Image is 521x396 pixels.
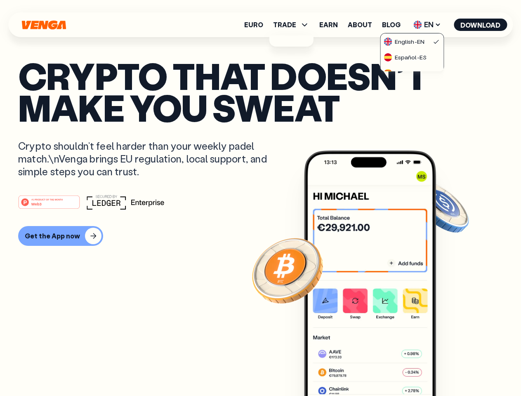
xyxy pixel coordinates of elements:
img: Bitcoin [250,233,325,307]
a: About [348,21,372,28]
button: Download [454,19,507,31]
img: flag-cat [384,69,392,77]
div: Català - CAT [384,69,429,77]
img: flag-uk [384,38,392,46]
span: EN [410,18,444,31]
img: flag-uk [413,21,422,29]
div: Español - ES [384,53,427,61]
a: #1 PRODUCT OF THE MONTHWeb3 [18,200,80,211]
span: TRADE [273,21,296,28]
div: Get the App now [25,232,80,240]
tspan: #1 PRODUCT OF THE MONTH [31,198,63,200]
a: flag-ukEnglish-EN [381,33,443,49]
a: Euro [244,21,263,28]
svg: Home [21,20,67,30]
tspan: Web3 [31,201,42,206]
a: flag-esEspañol-ES [381,49,443,65]
p: Crypto that doesn’t make you sweat [18,60,503,123]
a: Blog [382,21,401,28]
img: flag-es [384,53,392,61]
p: Crypto shouldn’t feel harder than your weekly padel match.\nVenga brings EU regulation, local sup... [18,139,279,178]
a: Get the App now [18,226,503,246]
button: Get the App now [18,226,103,246]
div: English - EN [384,38,424,46]
span: TRADE [273,20,309,30]
a: Earn [319,21,338,28]
img: USDC coin [411,177,471,237]
a: flag-catCatalà-CAT [381,65,443,80]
